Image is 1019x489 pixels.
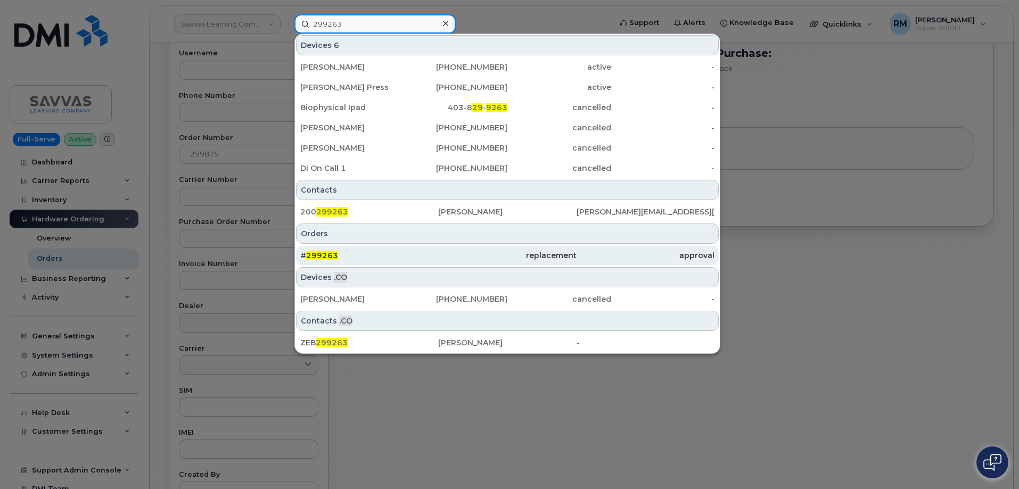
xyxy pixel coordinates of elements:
div: Contacts [296,311,719,331]
div: [PHONE_NUMBER] [404,294,508,304]
div: cancelled [507,102,611,113]
div: [PHONE_NUMBER] [404,163,508,173]
span: 29 [472,103,483,112]
a: [PERSON_NAME][PHONE_NUMBER]active- [296,57,719,77]
div: - [611,82,715,93]
div: Orders [296,223,719,244]
div: Di On Call 1 [300,163,404,173]
div: [PHONE_NUMBER] [404,143,508,153]
div: - [611,102,715,113]
div: - [611,163,715,173]
div: cancelled [507,163,611,173]
span: .CO [339,316,352,326]
div: 403-8 - [404,102,508,113]
div: - [611,122,715,133]
span: .CO [334,272,347,283]
a: [PERSON_NAME][PHONE_NUMBER]cancelled- [296,138,719,158]
div: cancelled [507,294,611,304]
div: - [577,337,714,348]
div: Contacts [296,180,719,200]
a: [PERSON_NAME][PHONE_NUMBER]cancelled- [296,289,719,309]
div: [PERSON_NAME] Press [300,82,404,93]
div: - [611,294,715,304]
div: [PHONE_NUMBER] [404,82,508,93]
a: 200299263[PERSON_NAME][PERSON_NAME][EMAIL_ADDRESS][DOMAIN_NAME] [296,202,719,221]
a: [PERSON_NAME][PHONE_NUMBER]cancelled- [296,118,719,137]
div: active [507,82,611,93]
a: Biophysical Ipad403-829-9263cancelled- [296,98,719,117]
a: [PERSON_NAME] Press[PHONE_NUMBER]active- [296,78,719,97]
div: - [611,62,715,72]
div: [PERSON_NAME] [300,122,404,133]
div: approval [577,250,714,261]
div: cancelled [507,143,611,153]
div: [PERSON_NAME] [300,143,404,153]
input: Find something... [294,14,456,34]
div: Devices [296,267,719,287]
span: 299263 [316,338,348,347]
div: Biophysical Ipad [300,102,404,113]
div: [PERSON_NAME] [300,62,404,72]
a: ZEB299263[PERSON_NAME]- [296,333,719,352]
span: 299263 [306,251,338,260]
div: active [507,62,611,72]
div: Devices [296,35,719,55]
div: cancelled [507,122,611,133]
a: Di On Call 1[PHONE_NUMBER]cancelled- [296,159,719,178]
div: [PERSON_NAME][EMAIL_ADDRESS][DOMAIN_NAME] [577,206,714,217]
div: [PHONE_NUMBER] [404,62,508,72]
div: [PERSON_NAME] [438,206,576,217]
span: 9263 [486,103,507,112]
div: - [611,143,715,153]
span: 299263 [316,207,348,217]
div: [PHONE_NUMBER] [404,122,508,133]
div: [PERSON_NAME] [438,337,576,348]
div: [PERSON_NAME] [300,294,404,304]
div: replacement [438,250,576,261]
div: 200 [300,206,438,217]
span: 6 [334,40,339,51]
div: ZEB [300,337,438,348]
a: #299263replacementapproval [296,246,719,265]
img: Open chat [983,454,1001,471]
div: # [300,250,438,261]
